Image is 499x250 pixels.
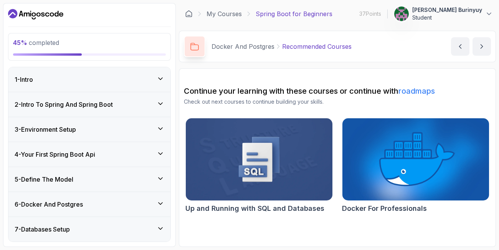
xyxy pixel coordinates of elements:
[185,10,193,18] a: Dashboard
[342,203,427,214] h2: Docker For Professionals
[451,37,469,56] button: previous content
[15,200,83,209] h3: 6 - Docker And Postgres
[342,118,489,200] img: Docker For Professionals card
[256,9,332,18] p: Spring Boot for Beginners
[186,118,332,200] img: Up and Running with SQL and Databases card
[207,9,242,18] a: My Courses
[8,217,170,242] button: 7-Databases Setup
[184,86,491,96] h2: Continue your learning with these courses or continue with
[473,37,491,56] button: next content
[282,42,352,51] p: Recommended Courses
[8,92,170,117] button: 2-Intro To Spring And Spring Boot
[342,118,489,214] a: Docker For Professionals cardDocker For Professionals
[359,10,381,18] p: 37 Points
[412,6,482,14] p: [PERSON_NAME] Burinyuy
[15,75,33,84] h3: 1 - Intro
[185,203,324,214] h2: Up and Running with SQL and Databases
[184,98,491,106] p: Check out next courses to continue building your skills.
[412,14,482,22] p: Student
[353,80,491,215] iframe: chat widget
[15,125,76,134] h3: 3 - Environment Setup
[211,42,274,51] p: Docker And Postgres
[467,219,491,242] iframe: chat widget
[185,118,333,214] a: Up and Running with SQL and Databases cardUp and Running with SQL and Databases
[8,167,170,192] button: 5-Define The Model
[394,7,409,21] img: user profile image
[15,175,73,184] h3: 5 - Define The Model
[8,8,63,20] a: Dashboard
[394,6,493,22] button: user profile image[PERSON_NAME] BurinyuyStudent
[15,225,70,234] h3: 7 - Databases Setup
[8,67,170,92] button: 1-Intro
[8,142,170,167] button: 4-Your First Spring Boot Api
[13,39,59,46] span: completed
[8,192,170,217] button: 6-Docker And Postgres
[8,117,170,142] button: 3-Environment Setup
[15,100,113,109] h3: 2 - Intro To Spring And Spring Boot
[13,39,27,46] span: 45 %
[15,150,95,159] h3: 4 - Your First Spring Boot Api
